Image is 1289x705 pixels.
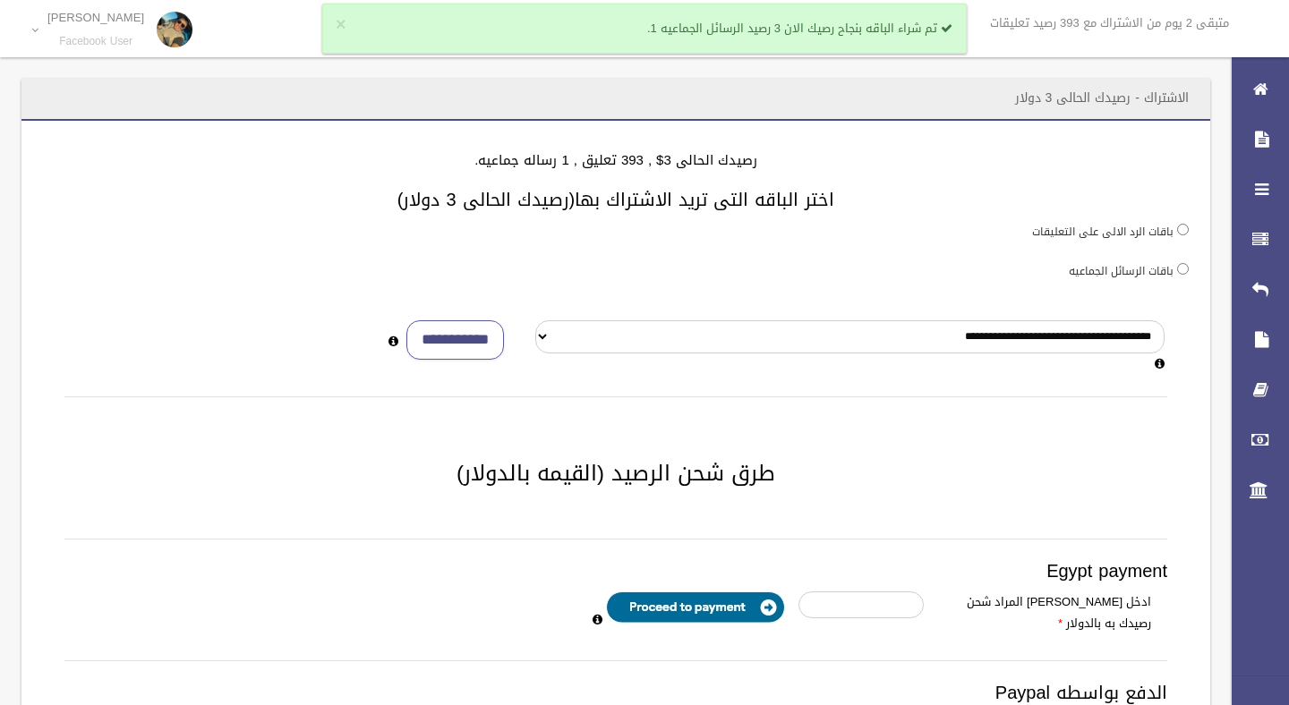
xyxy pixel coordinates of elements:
button: × [336,16,346,34]
label: باقات الرد الالى على التعليقات [1032,222,1174,242]
h3: Egypt payment [64,561,1167,581]
h2: طرق شحن الرصيد (القيمه بالدولار) [43,462,1189,485]
h3: اختر الباقه التى تريد الاشتراك بها(رصيدك الحالى 3 دولار) [43,190,1189,209]
p: [PERSON_NAME] [47,11,144,24]
label: باقات الرسائل الجماعيه [1069,261,1174,281]
h4: رصيدك الحالى 3$ , 393 تعليق , 1 رساله جماعيه. [43,153,1189,168]
div: تم شراء الباقه بنجاح رصيك الان 3 رصيد الرسائل الجماعيه 1. [322,4,967,54]
header: الاشتراك - رصيدك الحالى 3 دولار [994,81,1210,115]
h3: الدفع بواسطه Paypal [64,683,1167,702]
small: Facebook User [47,35,144,48]
label: ادخل [PERSON_NAME] المراد شحن رصيدك به بالدولار [937,591,1165,634]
